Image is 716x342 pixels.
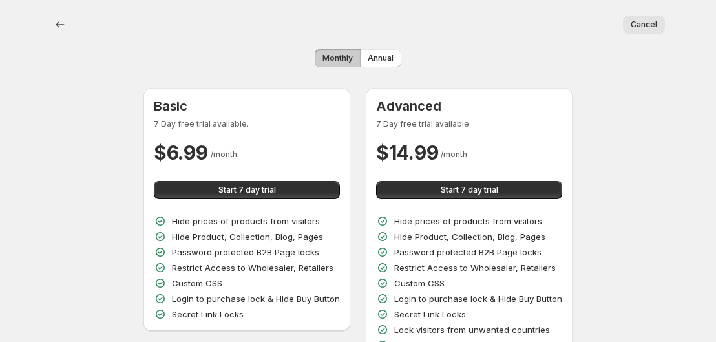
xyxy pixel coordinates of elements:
p: Restrict Access to Wholesaler, Retailers [172,261,333,274]
p: 7 Day free trial available. [376,119,562,129]
p: Restrict Access to Wholesaler, Retailers [394,261,556,274]
span: Annual [368,53,394,63]
span: Cancel [631,19,657,30]
p: Hide prices of products from visitors [394,215,542,228]
p: Password protected B2B Page locks [172,246,319,259]
h3: Advanced [376,98,562,114]
button: Start 7 day trial [376,181,562,199]
h2: $ 6.99 [154,140,208,166]
span: / month [441,149,467,159]
p: Lock visitors from unwanted countries [394,323,550,336]
span: Start 7 day trial [218,185,276,195]
p: Secret Link Locks [172,308,244,321]
h3: Basic [154,98,340,114]
p: Hide prices of products from visitors [172,215,320,228]
button: Monthly [315,49,361,67]
p: Login to purchase lock & Hide Buy Button [172,292,340,305]
button: back [51,16,69,34]
p: Login to purchase lock & Hide Buy Button [394,292,562,305]
button: Start 7 day trial [154,181,340,199]
p: Custom CSS [172,277,222,290]
p: Custom CSS [394,277,445,290]
p: Hide Product, Collection, Blog, Pages [172,230,323,243]
p: 7 Day free trial available. [154,119,340,129]
span: / month [211,149,237,159]
span: Monthly [322,53,353,63]
h2: $ 14.99 [376,140,438,166]
span: Start 7 day trial [441,185,498,195]
p: Password protected B2B Page locks [394,246,542,259]
p: Secret Link Locks [394,308,466,321]
p: Hide Product, Collection, Blog, Pages [394,230,545,243]
button: Annual [360,49,401,67]
button: Cancel [623,16,665,34]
